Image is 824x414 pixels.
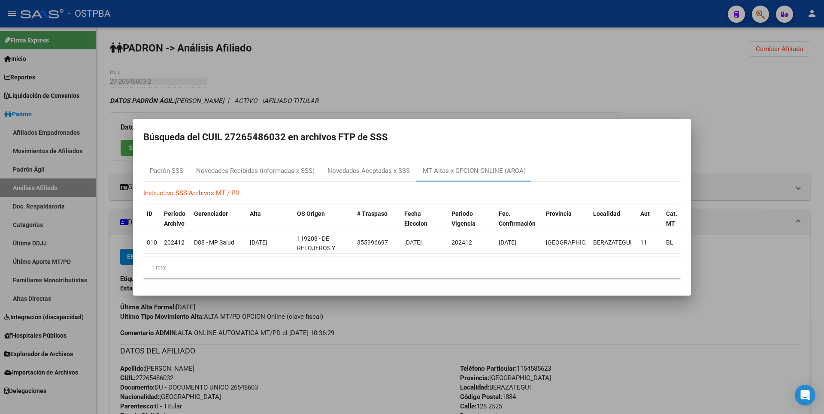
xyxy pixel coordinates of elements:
[143,129,681,145] h2: Búsqueda del CUIL 27265486032 en archivos FTP de SSS
[297,210,325,217] span: OS Origen
[250,210,261,217] span: Alta
[354,205,401,233] datatable-header-cell: # Traspaso
[357,210,388,217] span: # Traspaso
[164,210,185,227] span: Período Archivo
[451,210,476,227] span: Periodo Vigencia
[143,257,681,278] div: 1 total
[294,205,354,233] datatable-header-cell: OS Origen
[499,239,516,246] span: [DATE]
[637,205,663,233] datatable-header-cell: Aut
[327,166,410,176] div: Novedades Aceptadas x SSS
[246,205,294,233] datatable-header-cell: Alta
[590,205,637,233] datatable-header-cell: Localidad
[423,166,526,176] div: MT Altas x OPCION ONLINE (ARCA)
[640,210,650,217] span: Aut
[451,239,472,246] span: 202412
[147,210,152,217] span: ID
[666,210,677,227] span: Cat. MT
[542,205,590,233] datatable-header-cell: Provincia
[164,239,185,246] span: 202412
[194,239,234,246] span: D88 - MP Salud
[143,189,239,197] a: Instructivo SSS Archivos MT / PD
[663,205,688,233] datatable-header-cell: Cat. MT
[546,239,604,246] span: [GEOGRAPHIC_DATA]
[640,239,647,246] span: 11
[150,166,183,176] div: Padrón SSS
[297,235,335,262] span: 119203 - DE RELOJEROS Y JOYEROS
[143,205,161,233] datatable-header-cell: ID
[147,239,161,246] span: 8108
[196,166,315,176] div: Novedades Recibidas (informadas x SSS)
[250,238,290,248] div: [DATE]
[401,205,448,233] datatable-header-cell: Fecha Eleccion
[161,205,191,233] datatable-header-cell: Período Archivo
[191,205,246,233] datatable-header-cell: Gerenciador
[404,239,422,246] span: [DATE]
[593,210,620,217] span: Localidad
[795,385,815,405] div: Open Intercom Messenger
[194,210,228,217] span: Gerenciador
[448,205,495,233] datatable-header-cell: Periodo Vigencia
[499,210,536,227] span: Fec. Confirmación
[666,239,673,246] span: BL
[404,210,427,227] span: Fecha Eleccion
[495,205,542,233] datatable-header-cell: Fec. Confirmación
[357,239,388,246] span: 355996697
[546,210,572,217] span: Provincia
[593,239,632,246] span: BERAZATEGUI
